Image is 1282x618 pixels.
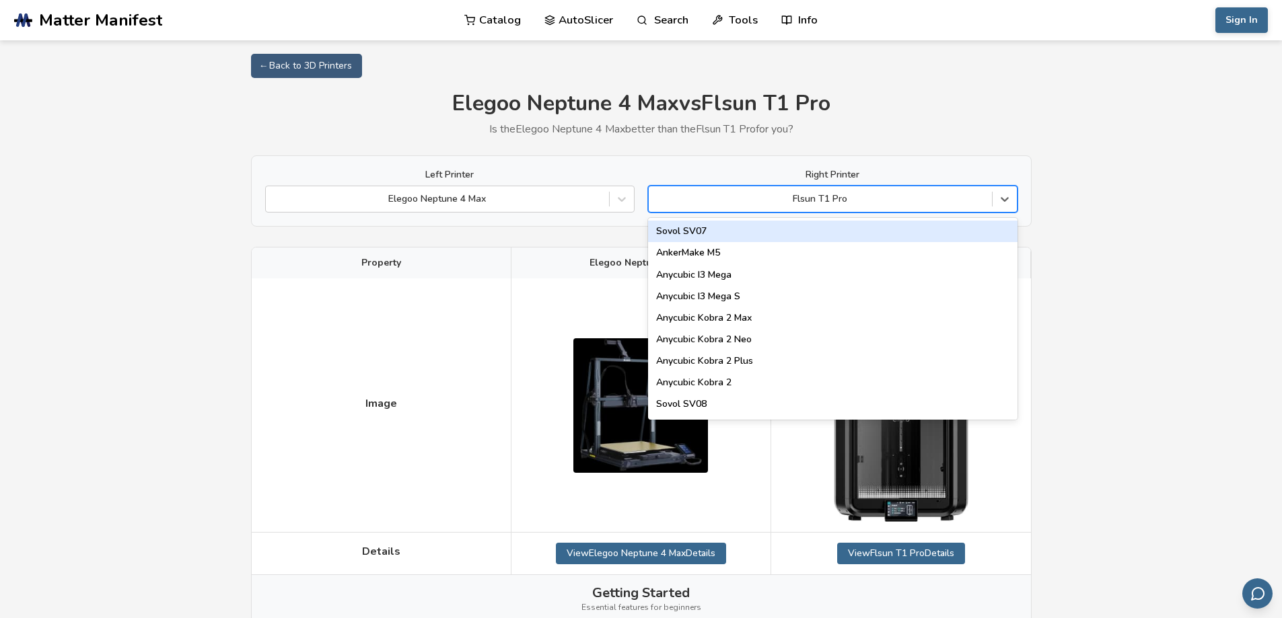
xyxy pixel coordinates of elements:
span: Elegoo Neptune 4 Max [590,258,692,268]
button: Send feedback via email [1242,578,1273,609]
span: Getting Started [592,585,690,601]
div: Anycubic Kobra 2 Max [648,307,1018,329]
span: Details [362,545,400,557]
div: Sovol SV08 [648,393,1018,415]
button: Sign In [1215,7,1268,33]
div: AnkerMake M5 [648,242,1018,264]
img: Elegoo Neptune 4 Max [573,338,708,473]
div: Anycubic I3 Mega S [648,286,1018,307]
span: Image [365,397,397,410]
div: Sovol SV07 [648,221,1018,242]
div: Anycubic Kobra 2 Plus [648,350,1018,372]
p: Is the Elegoo Neptune 4 Max better than the Flsun T1 Pro for you? [251,123,1032,135]
span: Essential features for beginners [581,603,701,613]
label: Right Printer [648,169,1018,180]
span: Property [361,258,401,268]
input: Elegoo Neptune 4 Max [273,194,275,204]
div: Anycubic I3 Mega [648,264,1018,286]
a: ViewFlsun T1 ProDetails [837,543,965,564]
label: Left Printer [265,169,635,180]
div: Anycubic Kobra 2 Neo [648,329,1018,350]
div: Anycubic Kobra 2 [648,372,1018,393]
a: ViewElegoo Neptune 4 MaxDetails [556,543,726,564]
input: Flsun T1 ProSovol SV07AnkerMake M5Anycubic I3 MegaAnycubic I3 Mega SAnycubic Kobra 2 MaxAnycubic ... [655,194,658,204]
div: Creality Hi [648,415,1018,436]
a: ← Back to 3D Printers [251,54,362,78]
h1: Elegoo Neptune 4 Max vs Flsun T1 Pro [251,91,1032,116]
span: Matter Manifest [39,11,162,30]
